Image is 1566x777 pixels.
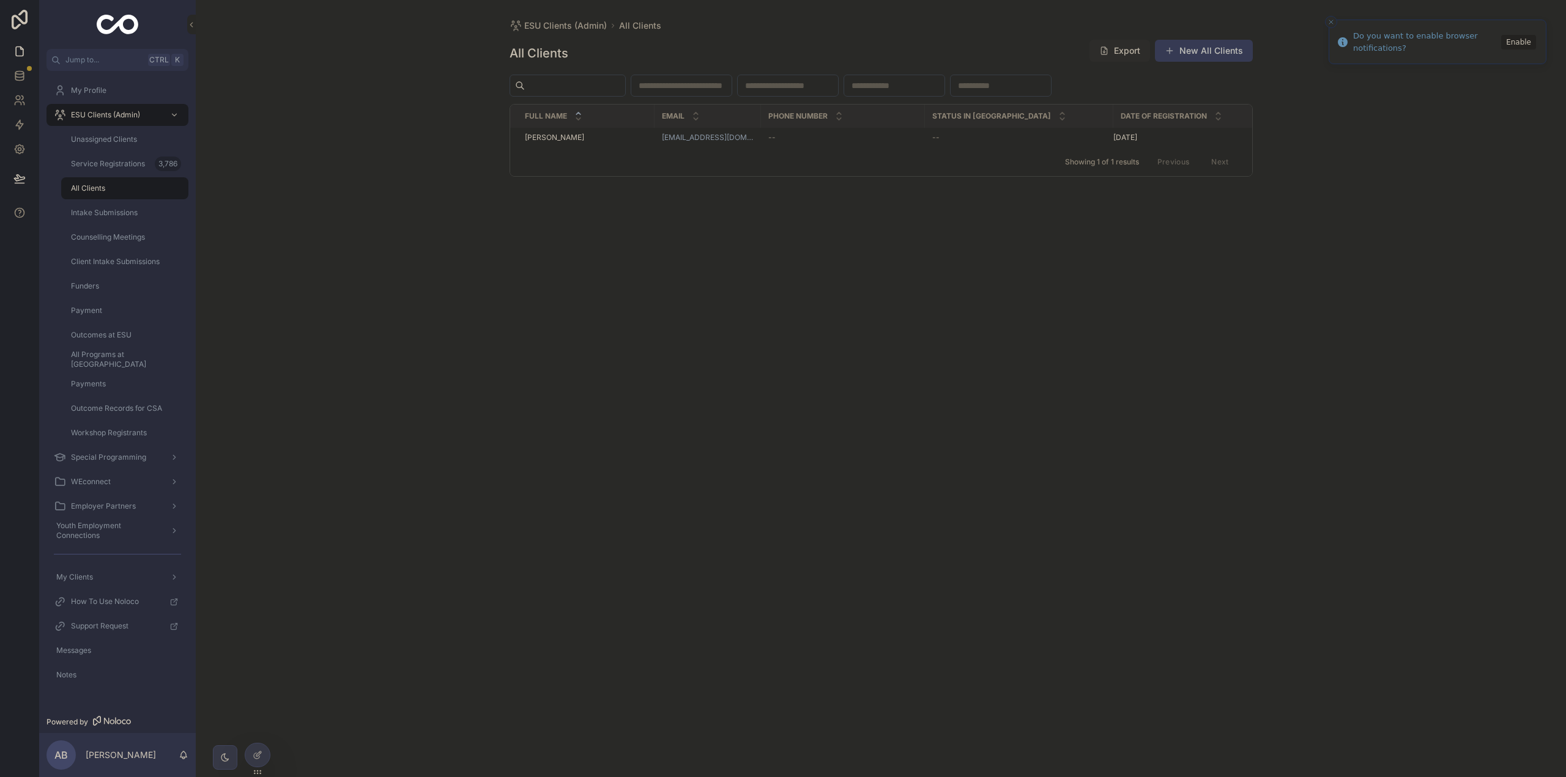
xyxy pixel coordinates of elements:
a: My Clients [46,566,188,588]
span: Outcome Records for CSA [71,403,162,413]
span: ESU Clients (Admin) [524,20,607,32]
a: Intake Submissions [61,202,188,224]
a: Funders [61,275,188,297]
span: Employer Partners [71,501,136,511]
a: All Clients [619,20,661,32]
a: [DATE] [1113,133,1256,142]
a: Employer Partners [46,495,188,517]
span: Status in [GEOGRAPHIC_DATA] [932,111,1051,121]
div: 3,786 [155,157,181,171]
span: K [173,55,182,65]
a: Client Intake Submissions [61,251,188,273]
a: [EMAIL_ADDRESS][DOMAIN_NAME] [662,133,754,142]
a: Service Registrations3,786 [61,153,188,175]
a: All Clients [61,177,188,199]
a: Special Programming [46,446,188,468]
span: Showing 1 of 1 results [1065,157,1139,167]
span: Notes [56,670,76,680]
a: Messages [46,639,188,661]
span: Payments [71,379,106,389]
span: WEconnect [71,477,111,487]
button: Enable [1501,35,1536,50]
span: Email [662,111,685,121]
span: Funders [71,281,99,291]
a: Youth Employment Connections [46,520,188,542]
span: AB [54,748,68,762]
span: Youth Employment Connections [56,521,160,540]
button: Jump to...CtrlK [46,49,188,71]
span: Client Intake Submissions [71,257,160,267]
span: Support Request [71,621,128,631]
span: Workshop Registrants [71,428,147,438]
span: How To Use Noloco [71,597,139,606]
img: App logo [97,15,139,34]
span: Unassigned Clients [71,134,137,144]
span: Powered by [46,717,88,727]
div: Do you want to enable browser notifications? [1353,30,1497,54]
a: Workshop Registrants [61,422,188,444]
h1: All Clients [510,45,568,62]
span: Date of Registration [1121,111,1207,121]
a: Payments [61,373,188,395]
a: My Profile [46,79,188,101]
a: ESU Clients (Admin) [46,104,188,126]
a: Support Request [46,615,188,637]
span: Jump to... [65,55,143,65]
span: My Profile [71,86,106,95]
span: -- [768,133,776,142]
a: WEconnect [46,471,188,493]
span: All Programs at [GEOGRAPHIC_DATA] [71,350,176,369]
a: Outcome Records for CSA [61,397,188,419]
span: Phone Number [768,111,828,121]
a: Payment [61,300,188,322]
span: Counselling Meetings [71,232,145,242]
span: Messages [56,646,91,655]
span: ESU Clients (Admin) [71,110,140,120]
div: scrollable content [39,71,196,702]
a: Counselling Meetings [61,226,188,248]
p: [PERSON_NAME] [86,749,156,761]
button: Export [1089,40,1150,62]
button: Close toast [1325,16,1337,28]
span: [DATE] [1113,133,1137,142]
span: -- [932,133,940,142]
span: My Clients [56,572,93,582]
a: Outcomes at ESU [61,324,188,346]
button: New All Clients [1155,40,1253,62]
span: Ctrl [148,54,170,66]
a: How To Use Noloco [46,591,188,613]
a: Powered by [39,711,196,733]
a: -- [932,133,1106,142]
span: All Clients [71,183,105,193]
span: Full Name [525,111,567,121]
span: Intake Submissions [71,208,138,218]
span: [PERSON_NAME] [525,133,584,142]
a: Notes [46,664,188,686]
a: ESU Clients (Admin) [510,20,607,32]
span: Service Registrations [71,159,145,169]
span: Outcomes at ESU [71,330,132,340]
a: -- [768,133,918,142]
a: All Programs at [GEOGRAPHIC_DATA] [61,348,188,370]
a: Unassigned Clients [61,128,188,150]
span: Special Programming [71,452,146,462]
a: [PERSON_NAME] [525,133,647,142]
span: Payment [71,306,102,315]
